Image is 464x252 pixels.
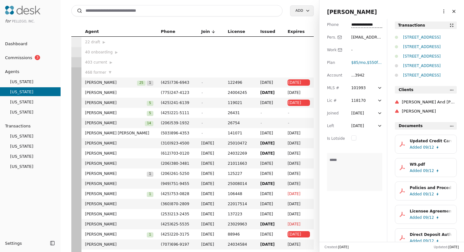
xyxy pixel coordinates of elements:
[351,60,367,65] span: ,
[260,150,280,157] span: [DATE]
[85,170,147,177] span: [PERSON_NAME]
[290,5,313,16] button: Add
[161,151,189,156] span: ( 612 ) 703 - 0120
[410,214,422,221] span: Added
[288,170,310,177] span: [DATE]
[85,100,147,106] span: [PERSON_NAME]
[115,50,118,55] span: ▶
[395,228,457,247] button: Direct Deposit Authorization.pdfAdded09/12
[147,192,153,197] span: 1
[147,232,153,237] span: 1
[260,181,280,187] span: [DATE]
[201,201,220,207] span: [DATE]
[288,100,309,106] span: [DATE]
[228,130,253,136] span: 141071
[161,28,175,35] span: Phone
[403,53,457,59] div: [STREET_ADDRESS]
[288,28,305,35] span: Expires
[147,191,153,197] button: 1
[260,231,280,237] span: [DATE]
[351,123,364,129] div: [DATE]
[395,205,457,224] button: Licensee Agreement.pdfAdded09/12
[260,221,280,227] span: [DATE]
[260,111,261,115] span: -
[395,158,457,177] button: W9.pdfAdded09/12
[228,79,253,86] span: 122496
[351,85,366,91] div: 101993
[201,160,220,167] span: [DATE]
[398,22,425,28] div: Transactions
[85,241,153,248] span: [PERSON_NAME]
[228,231,253,237] span: 88946
[327,34,345,40] div: Pers.
[5,19,11,23] span: for
[147,170,153,177] button: 1
[260,241,280,248] span: [DATE]
[161,212,189,216] span: ( 253 ) 213 - 2435
[147,111,153,116] span: 5
[288,181,310,187] span: [DATE]
[327,72,345,78] div: Account
[402,99,457,105] div: [PERSON_NAME] And [PERSON_NAME]
[288,79,309,86] span: [DATE]
[85,89,153,96] span: [PERSON_NAME]
[228,181,253,187] span: 25008014
[327,9,377,15] span: [PERSON_NAME]
[327,123,345,129] div: Left
[288,201,310,207] span: [DATE]
[201,90,203,95] span: -
[147,231,153,237] button: 1
[410,191,422,197] span: Added
[288,231,309,237] span: [DATE]
[147,81,153,86] span: 1
[85,160,153,167] span: [PERSON_NAME]
[399,123,423,129] span: Documents
[201,80,203,85] span: -
[161,111,189,115] span: ( 425 ) 221 - 5111
[201,211,220,217] span: [DATE]
[410,185,452,191] div: Policies and Procedures.pdf
[351,97,366,104] div: 118170
[161,181,189,186] span: ( 949 ) 751 - 9455
[403,72,457,78] div: [STREET_ADDRESS]
[201,231,220,237] span: [DATE]
[288,140,310,146] span: [DATE]
[448,245,459,249] span: [DATE]
[161,202,189,206] span: ( 360 ) 870 - 2809
[228,150,253,157] span: 24032269
[260,28,275,35] span: Issued
[403,34,457,40] div: [STREET_ADDRESS]
[410,231,452,238] div: Direct Deposit Authorization.pdf
[228,140,253,146] span: 25010472
[403,44,457,50] div: [STREET_ADDRESS]
[201,101,203,105] span: -
[402,108,457,114] div: [PERSON_NAME]
[85,28,99,35] span: Agent
[35,55,40,60] span: 3
[12,20,35,23] span: Pellego, Inc.
[228,191,253,197] span: 106448
[423,238,434,244] span: 09/12
[403,63,457,69] div: [STREET_ADDRESS]
[423,191,434,197] span: 09/12
[324,245,349,249] div: Created:
[161,141,189,145] span: ( 310 ) 923 - 4500
[85,110,147,116] span: [PERSON_NAME]
[103,40,105,45] span: ▶
[288,150,310,157] span: [DATE]
[351,47,363,53] div: -
[161,171,189,176] span: ( 206 ) 261 - 5250
[201,121,203,125] span: -
[145,120,153,126] button: 14
[228,120,253,126] span: 26754
[327,22,345,28] div: Phone
[201,191,220,197] span: [DATE]
[85,221,153,227] span: [PERSON_NAME]
[260,140,280,146] span: [DATE]
[260,130,280,136] span: [DATE]
[260,211,280,217] span: [DATE]
[85,191,147,197] span: [PERSON_NAME]
[423,214,434,221] span: 09/12
[288,89,310,96] span: [DATE]
[367,60,383,65] span: $550 fee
